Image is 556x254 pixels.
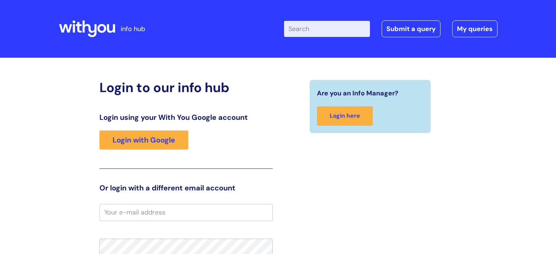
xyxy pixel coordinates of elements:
[382,20,440,37] a: Submit a query
[99,113,273,122] h3: Login using your With You Google account
[121,23,145,35] p: info hub
[99,80,273,95] h2: Login to our info hub
[317,106,373,126] a: Login here
[452,20,498,37] a: My queries
[317,87,398,99] span: Are you an Info Manager?
[99,130,188,149] a: Login with Google
[99,204,273,221] input: Your e-mail address
[284,21,370,37] input: Search
[99,183,273,192] h3: Or login with a different email account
